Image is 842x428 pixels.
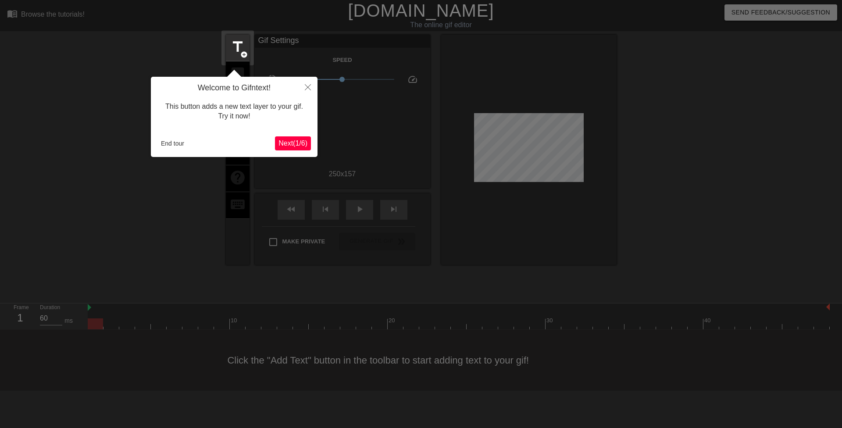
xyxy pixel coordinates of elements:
button: Next [275,136,311,150]
button: Close [298,77,318,97]
h4: Welcome to Gifntext! [157,83,311,93]
button: End tour [157,137,188,150]
span: Next ( 1 / 6 ) [278,139,307,147]
div: This button adds a new text layer to your gif. Try it now! [157,93,311,130]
